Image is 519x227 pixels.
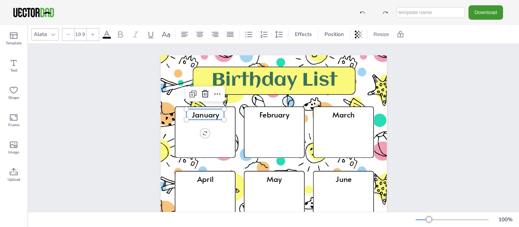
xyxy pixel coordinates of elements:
span: Birthday List [211,71,337,91]
button: Download [468,5,503,19]
span: March [332,109,354,120]
span: Template [6,40,22,46]
span: Frame [8,122,19,128]
input: template name [397,7,465,18]
span: Effects [293,31,313,38]
span: May [267,174,282,184]
span: June [335,174,351,184]
span: Upload [8,177,20,183]
span: January [191,109,219,120]
span: April [197,174,213,184]
span: Image [8,149,19,155]
button: Resize [370,28,392,41]
span: February [259,109,290,120]
span: Position [323,31,345,38]
img: VectorDad-1.png [12,7,55,18]
div: Alata [32,29,49,39]
div: 100 % [496,216,514,223]
span: Text [10,67,17,74]
span: Shape [8,95,19,101]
